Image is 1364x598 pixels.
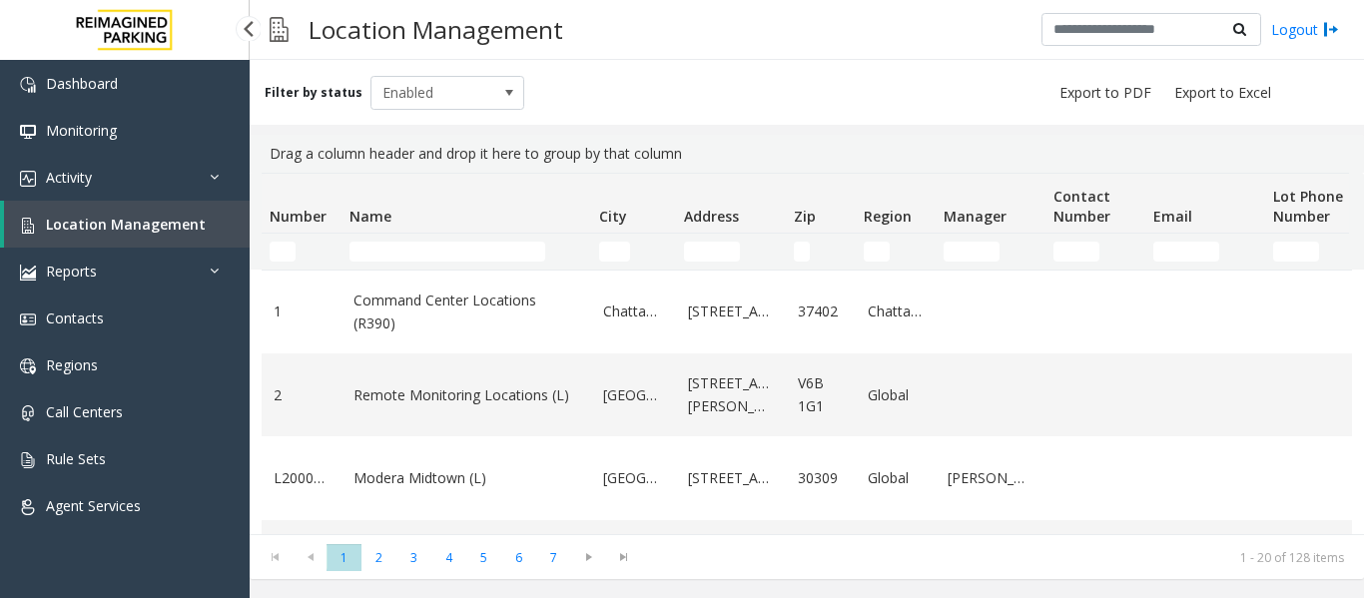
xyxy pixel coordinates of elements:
[46,449,106,468] span: Rule Sets
[1153,242,1219,262] input: Email Filter
[349,242,545,262] input: Name Filter
[1145,234,1265,270] td: Email Filter
[46,402,123,421] span: Call Centers
[396,544,431,571] span: Page 3
[603,467,664,489] a: [GEOGRAPHIC_DATA]
[786,234,856,270] td: Zip Filter
[20,405,36,421] img: 'icon'
[431,544,466,571] span: Page 4
[1059,83,1151,103] span: Export to PDF
[353,290,579,334] a: Command Center Locations (R390)
[274,300,330,322] a: 1
[262,234,341,270] td: Number Filter
[349,207,391,226] span: Name
[250,173,1364,534] div: Data table
[265,84,362,102] label: Filter by status
[603,300,664,322] a: Chattanooga
[1053,242,1099,262] input: Contact Number Filter
[353,467,579,489] a: Modera Midtown (L)
[20,358,36,374] img: 'icon'
[371,77,493,109] span: Enabled
[571,543,606,571] span: Go to the next page
[46,121,117,140] span: Monitoring
[46,308,104,327] span: Contacts
[688,372,774,417] a: [STREET_ADDRESS][PERSON_NAME]
[466,544,501,571] span: Page 5
[1273,242,1319,262] input: Lot Phone Number Filter
[1271,19,1339,40] a: Logout
[536,544,571,571] span: Page 7
[20,124,36,140] img: 'icon'
[1051,79,1159,107] button: Export to PDF
[270,5,289,54] img: pageIcon
[20,265,36,281] img: 'icon'
[20,171,36,187] img: 'icon'
[262,135,1352,173] div: Drag a column header and drop it here to group by that column
[46,496,141,515] span: Agent Services
[688,300,774,322] a: [STREET_ADDRESS]
[1273,187,1343,226] span: Lot Phone Number
[868,384,924,406] a: Global
[270,207,327,226] span: Number
[684,242,740,262] input: Address Filter
[274,467,330,489] a: L20000500
[501,544,536,571] span: Page 6
[794,242,810,262] input: Zip Filter
[599,242,630,262] input: City Filter
[299,5,573,54] h3: Location Management
[270,242,296,262] input: Number Filter
[864,207,912,226] span: Region
[794,207,816,226] span: Zip
[856,234,936,270] td: Region Filter
[1323,19,1339,40] img: logout
[353,384,579,406] a: Remote Monitoring Locations (L)
[575,549,602,565] span: Go to the next page
[868,300,924,322] a: Chattanooga
[20,499,36,515] img: 'icon'
[1045,234,1145,270] td: Contact Number Filter
[599,207,627,226] span: City
[274,384,330,406] a: 2
[20,218,36,234] img: 'icon'
[798,300,844,322] a: 37402
[944,207,1007,226] span: Manager
[1153,207,1192,226] span: Email
[1166,79,1279,107] button: Export to Excel
[591,234,676,270] td: City Filter
[20,311,36,327] img: 'icon'
[46,168,92,187] span: Activity
[688,467,774,489] a: [STREET_ADDRESS]
[610,549,637,565] span: Go to the last page
[948,467,1033,489] a: [PERSON_NAME]
[1174,83,1271,103] span: Export to Excel
[20,77,36,93] img: 'icon'
[936,234,1045,270] td: Manager Filter
[676,234,786,270] td: Address Filter
[1053,187,1110,226] span: Contact Number
[653,549,1344,566] kendo-pager-info: 1 - 20 of 128 items
[603,384,664,406] a: [GEOGRAPHIC_DATA]
[46,215,206,234] span: Location Management
[798,372,844,417] a: V6B 1G1
[944,242,1000,262] input: Manager Filter
[341,234,591,270] td: Name Filter
[20,452,36,468] img: 'icon'
[868,467,924,489] a: Global
[46,74,118,93] span: Dashboard
[4,201,250,248] a: Location Management
[361,544,396,571] span: Page 2
[798,467,844,489] a: 30309
[327,544,361,571] span: Page 1
[46,355,98,374] span: Regions
[684,207,739,226] span: Address
[46,262,97,281] span: Reports
[606,543,641,571] span: Go to the last page
[864,242,890,262] input: Region Filter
